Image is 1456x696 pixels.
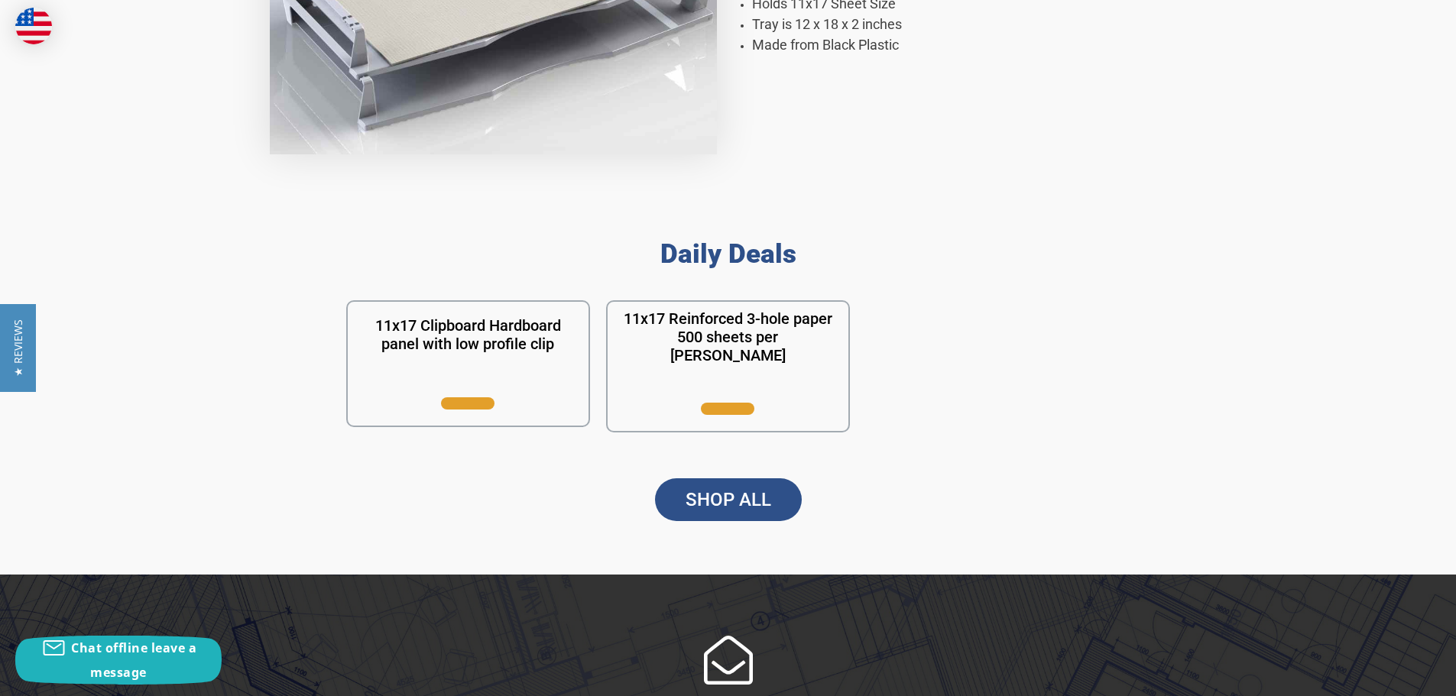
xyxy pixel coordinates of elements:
span: ★ Reviews [11,319,25,377]
img: duty and tax information for United States [15,8,52,44]
a: SHOP ALL [655,478,802,521]
span: Made from Black Plastic [752,37,899,53]
div: Rocket [704,636,753,685]
h1: 11x17 Clipboard Hardboard panel with low profile clip [359,316,578,353]
span: Tray is 12 x 18 x 2 inches [752,16,902,32]
h2: Daily Deals [346,238,1111,270]
span: Chat offline leave a message [71,639,196,681]
button: Chat offline leave a message [15,636,222,685]
h1: 11x17 Reinforced 3-hole paper 500 sheets per [PERSON_NAME] [619,309,838,364]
